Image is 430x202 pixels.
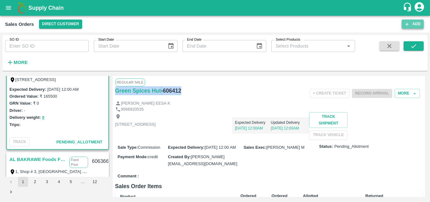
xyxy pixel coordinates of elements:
button: More [395,89,420,98]
span: Pending_Allotment [334,144,369,150]
label: [DATE] 12:00 AM [47,87,78,92]
label: Payment Mode : [118,154,148,159]
h6: Sales Order Items [115,182,423,191]
h6: - 606412 [161,86,181,95]
label: End Date [187,37,201,42]
input: Select Products [273,42,343,50]
label: Start Date [98,37,114,42]
button: Go to next page [6,187,16,197]
a: Supply Chain [28,3,403,12]
label: 1, Shop # 3, [GEOGRAPHIC_DATA] – central fruits and vegetables market, , , , , [GEOGRAPHIC_DATA] [15,169,205,174]
label: ₹ 165500 [40,94,57,99]
button: Choose date [165,40,177,52]
p: [DATE] 12:00AM [271,125,307,131]
div: … [78,179,88,185]
label: [STREET_ADDRESS] [15,77,56,82]
strong: More [14,60,28,65]
label: Sale Type : [118,145,138,150]
p: Expected Delivery [235,120,271,125]
label: ₹ 0 [33,101,39,106]
button: Select DC [39,20,82,29]
a: Green Spices Hut [115,86,161,95]
input: Enter SO ID [5,40,89,52]
label: Comment : [118,173,139,179]
button: open drawer [1,1,16,15]
button: Add [402,20,424,29]
div: Sales Orders [5,20,34,28]
label: Status: [319,144,333,150]
p: Updated Delivery [271,120,307,125]
button: Go to page 5 [66,177,76,187]
div: customer-support [403,2,414,14]
img: logo [16,2,28,14]
button: Go to page 3 [42,177,52,187]
label: - [24,108,25,113]
span: [PERSON_NAME] M [266,145,304,150]
label: Delivery weight: [9,115,41,120]
label: Created By : [168,154,191,159]
input: Start Date [94,40,162,52]
span: Pending_Allotment [56,140,103,144]
button: Open [344,42,353,50]
span: [PERSON_NAME][EMAIL_ADDRESS][DOMAIN_NAME] [168,154,237,166]
button: Go to page 12 [90,177,100,187]
label: Trips: [9,122,20,127]
span: Regular Sale [115,78,145,86]
label: Expected Delivery : [168,145,205,150]
div: 606366 [88,154,112,169]
button: More [5,57,29,68]
input: End Date [183,40,251,52]
button: Choose date [253,40,265,52]
span: credit [148,154,158,159]
p: Fixed Price [69,157,88,168]
label: SO ID [9,37,19,42]
label: Driver: [9,108,23,113]
label: Select Products [276,37,300,42]
span: Please dispatch the trip before ending [352,90,392,95]
a: AL BAKRAWE Foods FZE [9,155,66,164]
button: 0 [42,114,44,121]
b: Product [120,194,136,199]
p: [STREET_ADDRESS] [115,122,156,128]
b: Supply Chain [28,5,64,11]
p: [DATE] 12:00AM [235,125,271,131]
button: page 1 [18,177,28,187]
label: Expected Delivery : [9,87,46,92]
button: Go to page 4 [54,177,64,187]
nav: pagination navigation [5,177,110,197]
button: Go to page 2 [30,177,40,187]
p: 9566920535 [121,107,144,113]
p: [PERSON_NAME] EESA K [121,101,170,107]
div: account of current user [414,1,425,14]
button: Track Shipment [309,112,348,128]
label: Sales Exec : [244,145,266,150]
span: Commission [138,145,161,150]
label: GRN Value: [9,101,32,106]
label: Ordered Value: [9,94,38,99]
span: [DATE] 12:00 AM [205,145,236,150]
